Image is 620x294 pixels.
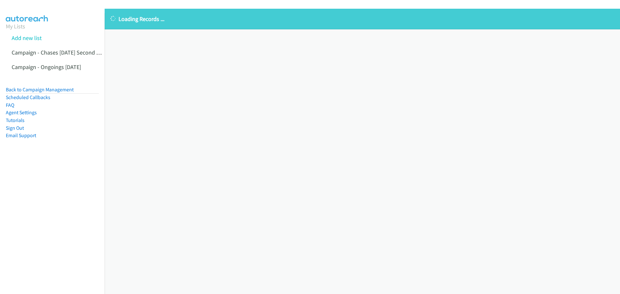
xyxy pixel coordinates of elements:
a: FAQ [6,102,14,108]
a: Back to Campaign Management [6,86,74,93]
a: Sign Out [6,125,24,131]
p: Loading Records ... [110,15,614,23]
a: Email Support [6,132,36,138]
a: Campaign - Chases [DATE] Second Attempts [12,49,119,56]
a: Agent Settings [6,109,37,116]
a: Scheduled Callbacks [6,94,50,100]
a: Add new list [12,34,42,42]
a: Tutorials [6,117,25,123]
a: Campaign - Ongoings [DATE] [12,63,81,71]
a: My Lists [6,23,25,30]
